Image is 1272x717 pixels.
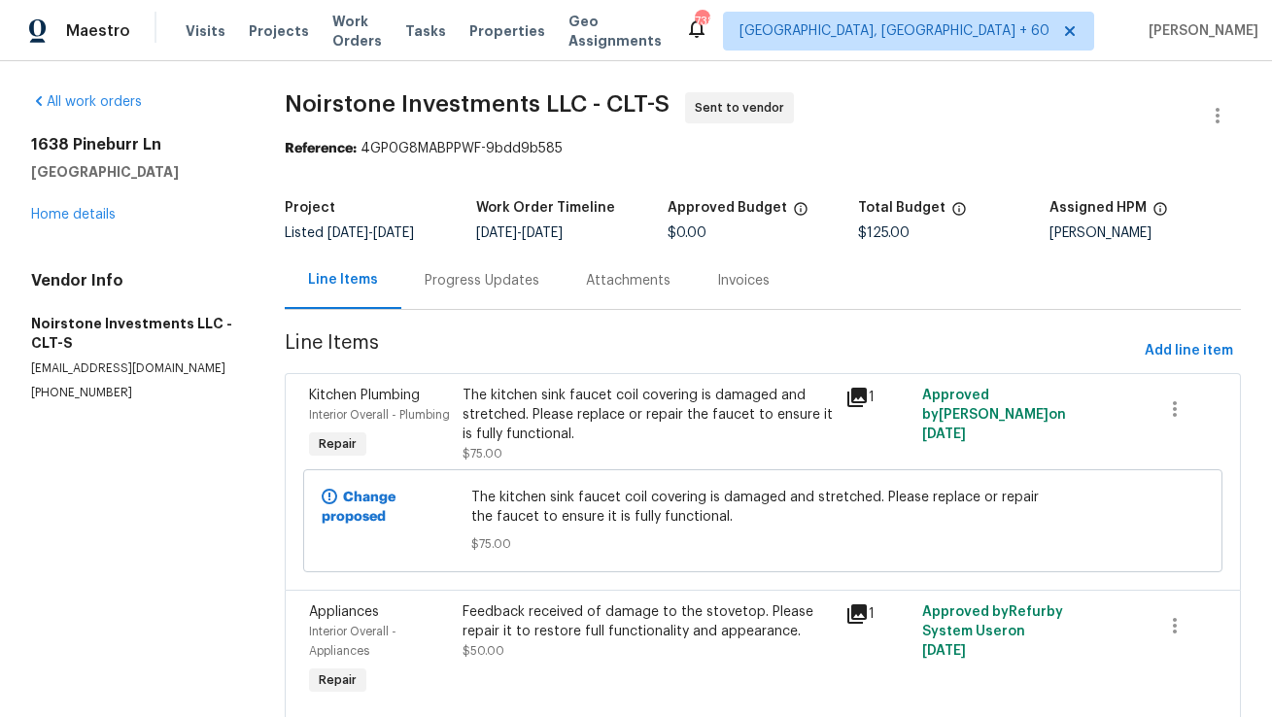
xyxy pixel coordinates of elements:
span: The total cost of line items that have been proposed by Opendoor. This sum includes line items th... [951,201,967,226]
span: Listed [285,226,414,240]
span: Line Items [285,333,1137,369]
span: [PERSON_NAME] [1141,21,1258,41]
h4: Vendor Info [31,271,238,290]
div: Attachments [586,271,670,290]
a: All work orders [31,95,142,109]
span: [DATE] [373,226,414,240]
div: Line Items [308,270,378,290]
span: Visits [186,21,225,41]
span: [GEOGRAPHIC_DATA], [GEOGRAPHIC_DATA] + 60 [739,21,1049,41]
div: Progress Updates [425,271,539,290]
span: The kitchen sink faucet coil covering is damaged and stretched. Please replace or repair the fauc... [471,488,1055,527]
span: Repair [311,670,364,690]
span: - [476,226,563,240]
span: Approved by [PERSON_NAME] on [922,389,1066,441]
span: Geo Assignments [568,12,662,51]
span: $75.00 [471,534,1055,554]
b: Change proposed [322,491,395,524]
span: The total cost of line items that have been approved by both Opendoor and the Trade Partner. This... [793,201,808,226]
a: Home details [31,208,116,222]
div: Feedback received of damage to the stovetop. Please repair it to restore full functionality and a... [463,602,834,641]
span: Kitchen Plumbing [309,389,420,402]
span: [DATE] [522,226,563,240]
span: [DATE] [922,644,966,658]
span: Work Orders [332,12,382,51]
p: [PHONE_NUMBER] [31,385,238,401]
span: $75.00 [463,448,502,460]
h5: Noirstone Investments LLC - CLT-S [31,314,238,353]
h5: Project [285,201,335,215]
span: Appliances [309,605,379,619]
button: Add line item [1137,333,1241,369]
h5: [GEOGRAPHIC_DATA] [31,162,238,182]
h5: Assigned HPM [1049,201,1147,215]
span: [DATE] [476,226,517,240]
span: $0.00 [668,226,706,240]
div: 1 [845,602,911,626]
span: Properties [469,21,545,41]
span: $50.00 [463,645,504,657]
div: 1 [845,386,911,409]
div: Invoices [717,271,770,290]
span: Approved by Refurby System User on [922,605,1063,658]
b: Reference: [285,142,357,155]
span: Projects [249,21,309,41]
span: Interior Overall - Plumbing [309,409,450,421]
div: 4GP0G8MABPPWF-9bdd9b585 [285,139,1241,158]
span: - [327,226,414,240]
span: The hpm assigned to this work order. [1152,201,1168,226]
span: $125.00 [858,226,910,240]
span: Interior Overall - Appliances [309,626,396,657]
h5: Work Order Timeline [476,201,615,215]
h5: Total Budget [858,201,945,215]
span: Repair [311,434,364,454]
span: Noirstone Investments LLC - CLT-S [285,92,670,116]
span: Tasks [405,24,446,38]
span: [DATE] [327,226,368,240]
span: [DATE] [922,427,966,441]
h2: 1638 Pineburr Ln [31,135,238,154]
span: Sent to vendor [695,98,792,118]
p: [EMAIL_ADDRESS][DOMAIN_NAME] [31,360,238,377]
span: Maestro [66,21,130,41]
h5: Approved Budget [668,201,787,215]
span: Add line item [1145,339,1233,363]
div: The kitchen sink faucet coil covering is damaged and stretched. Please replace or repair the fauc... [463,386,834,444]
div: [PERSON_NAME] [1049,226,1241,240]
div: 738 [695,12,708,31]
